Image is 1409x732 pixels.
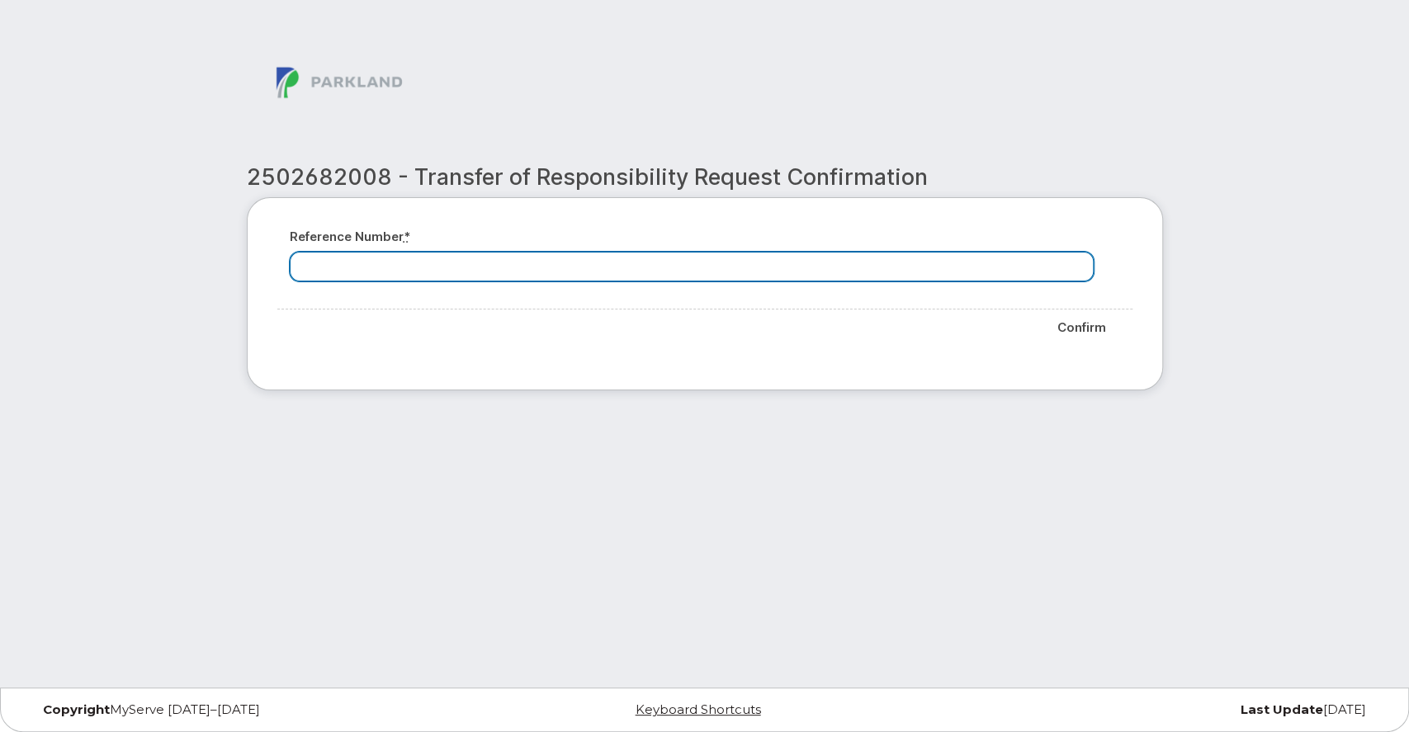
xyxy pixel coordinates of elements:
strong: Last Update [1241,701,1323,717]
abbr: required [404,229,410,244]
input: Confirm [1043,309,1120,345]
strong: Copyright [43,701,110,717]
label: Reference number [290,228,410,245]
div: [DATE] [929,703,1378,716]
a: Keyboard Shortcuts [635,701,760,717]
img: Parkland Corporation [260,43,418,122]
h2: 2502682008 - Transfer of Responsibility Request Confirmation [247,165,1163,190]
div: MyServe [DATE]–[DATE] [31,703,480,716]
